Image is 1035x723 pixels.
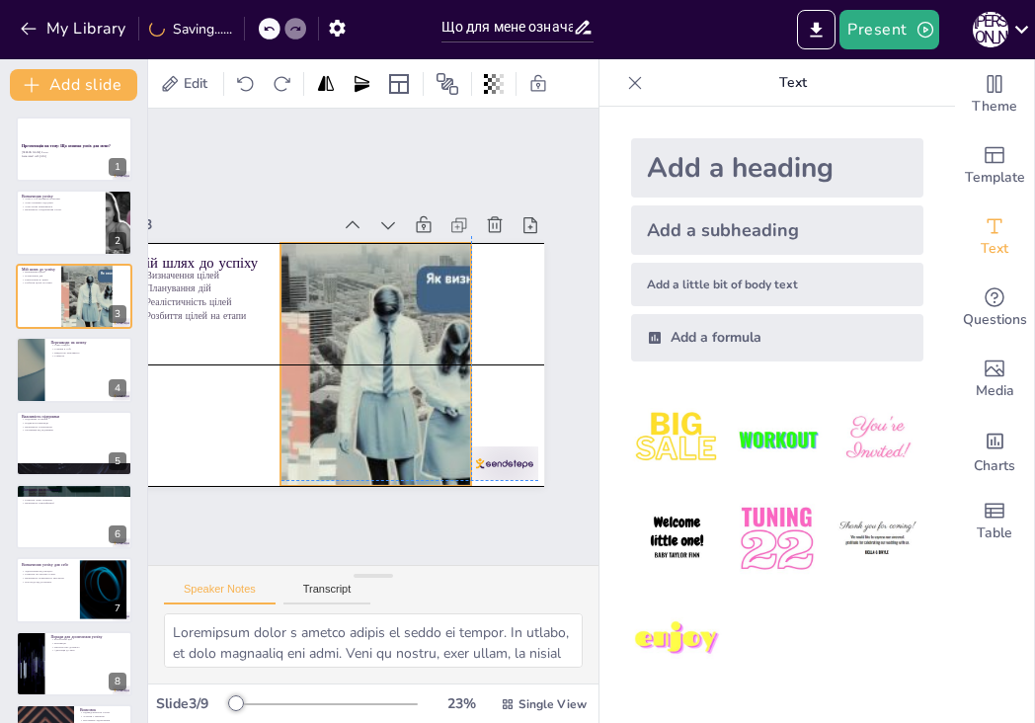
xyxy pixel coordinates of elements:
[22,425,126,429] p: Важливість спілкування
[955,201,1034,273] div: Add text boxes
[109,525,126,543] div: 6
[156,694,228,713] div: Slide 3 / 9
[22,274,98,278] p: Планування дій
[441,13,574,41] input: Insert title
[109,305,126,323] div: 3
[22,498,126,502] p: Розвиток через помилки
[22,207,98,211] p: Важливість усвідомлення успіху
[16,557,132,622] div: 7
[50,645,126,649] p: Просити про допомогу
[152,204,432,282] p: Мій шлях до успіху
[16,484,132,549] div: 6
[22,201,98,204] p: Успіх залежить від цілей
[22,267,98,273] p: Мій шлях до успіху
[977,522,1012,544] span: Table
[22,487,126,493] p: Навчання на помилках
[80,711,126,715] p: Індивідуальність успіху
[22,278,98,281] p: Реалістичність цілей
[631,393,723,485] img: 1.jpeg
[50,633,126,639] p: Поради для досягнення успіху
[109,452,126,470] div: 5
[283,583,371,604] button: Transcript
[22,193,98,199] p: Визначення успіху
[973,10,1008,49] button: Д [PERSON_NAME]
[147,233,425,305] p: Планування дій
[436,72,459,96] span: Position
[438,694,485,713] div: 23 %
[109,600,126,617] div: 7
[50,638,126,642] p: Реалістичні цілі
[50,344,126,348] p: Страх невдачі
[22,581,74,585] p: Насолода від досягнень
[15,13,134,44] button: My Library
[16,190,132,255] div: 2
[981,238,1008,260] span: Text
[180,74,211,93] span: Edit
[50,340,126,346] p: Перешкоди на шляху
[22,577,74,581] p: Важливість позитивного мислення
[955,130,1034,201] div: Add ready made slides
[955,344,1034,415] div: Add images, graphics, shapes or video
[22,154,126,158] p: Generated with [URL]
[109,158,126,176] div: 1
[50,355,126,359] p: Стійкість
[22,562,74,568] p: Визначення успіху для себе
[651,59,935,107] p: Text
[10,69,137,101] button: Add slide
[22,417,126,421] p: Підтримка оточення
[50,348,126,352] p: Сумніви в собі
[109,673,126,690] div: 8
[80,707,126,713] p: Висновок
[383,68,415,100] div: Layout
[631,314,923,361] div: Add a formula
[731,493,823,585] img: 5.jpeg
[16,117,132,182] div: 1
[150,219,428,291] p: Визначення цілей
[22,502,126,506] p: Важливість саморефлексії
[22,573,74,577] p: Розвиток як частина успіху
[797,10,836,49] button: Export to PowerPoint
[109,232,126,250] div: 2
[965,167,1025,189] span: Template
[631,138,923,198] div: Add a heading
[16,631,132,696] div: 8
[731,393,823,485] img: 2.jpeg
[16,337,132,402] div: 4
[963,309,1027,331] span: Questions
[832,393,923,485] img: 3.jpeg
[976,380,1014,402] span: Media
[631,493,723,585] img: 4.jpeg
[164,613,583,668] textarea: Loremipsum dolor s ametco adipis el seddo ei tempor. In utlabo, et dolo magnaaliq eni admi. Veni ...
[22,413,126,419] p: Важливість підтримки
[50,649,126,653] p: Адаптація до змін
[141,259,419,331] p: Розбиття цілей на етапи
[832,493,923,585] img: 6.jpeg
[955,486,1034,557] div: Add a table
[22,143,111,148] strong: Презентація на тему: Що означає успіх для мене?
[955,415,1034,486] div: Add charts and graphs
[973,12,1008,47] div: Д [PERSON_NAME]
[80,715,126,719] p: Зусилля і терпіння
[22,204,98,208] p: Успіх може змінюватися
[22,570,74,574] p: Задоволення від процесу
[50,641,126,645] p: Мотивація
[631,594,723,685] img: 7.jpeg
[22,197,98,201] p: Успіх є суб'єктивним поняттям
[22,271,98,275] p: Визначення цілей
[22,494,126,498] p: Уникнення повторення помилок
[16,264,132,329] div: 3
[22,281,98,285] p: Розбиття цілей на етапи
[16,411,132,476] div: 5
[22,428,126,432] p: Мотивація від підтримки
[50,351,126,355] p: Невдачі як можливість
[22,491,126,495] p: Невдачі як навчальний досвід
[22,421,126,425] p: Надихаючі приклади
[631,263,923,306] div: Add a little bit of body text
[164,583,276,604] button: Speaker Notes
[972,96,1017,118] span: Theme
[144,246,422,318] p: Реалістичність цілей
[631,205,923,255] div: Add a subheading
[149,20,232,39] div: Saving......
[955,273,1034,344] div: Get real-time input from your audience
[518,696,587,712] span: Single View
